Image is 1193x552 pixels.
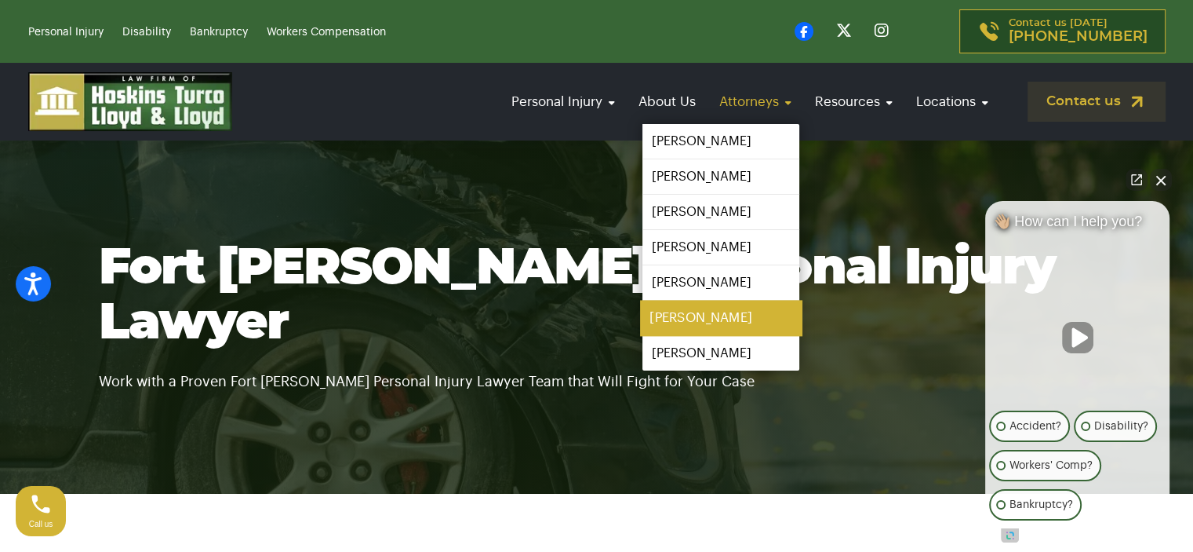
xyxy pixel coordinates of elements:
[1009,18,1148,45] p: Contact us [DATE]
[959,9,1166,53] a: Contact us [DATE][PHONE_NUMBER]
[190,27,248,38] a: Bankruptcy
[267,27,386,38] a: Workers Compensation
[642,265,799,300] a: [PERSON_NAME]
[99,351,1095,393] p: Work with a Proven Fort [PERSON_NAME] Personal Injury Lawyer Team that Will Fight for Your Case
[504,79,623,124] a: Personal Injury
[28,72,232,131] img: logo
[640,301,802,336] a: [PERSON_NAME]
[28,27,104,38] a: Personal Injury
[642,230,799,265] a: [PERSON_NAME]
[1126,169,1148,191] a: Open direct chat
[1150,169,1172,191] button: Close Intaker Chat Widget
[1001,528,1019,543] a: Open intaker chat
[642,336,799,371] a: [PERSON_NAME]
[29,520,53,528] span: Call us
[1009,456,1093,475] p: Workers' Comp?
[711,79,799,124] a: Attorneys
[122,27,171,38] a: Disability
[908,79,996,124] a: Locations
[1009,29,1148,45] span: [PHONE_NUMBER]
[1062,322,1093,353] button: Unmute video
[985,213,1169,238] div: 👋🏼 How can I help you?
[1009,495,1073,514] p: Bankruptcy?
[642,124,799,159] a: [PERSON_NAME]
[1028,82,1166,122] a: Contact us
[642,195,799,229] a: [PERSON_NAME]
[1094,417,1148,436] p: Disability?
[1009,417,1061,436] p: Accident?
[807,79,900,124] a: Resources
[642,159,799,194] a: [PERSON_NAME]
[631,79,704,124] a: About Us
[99,243,1056,349] span: Fort [PERSON_NAME] Personal Injury Lawyer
